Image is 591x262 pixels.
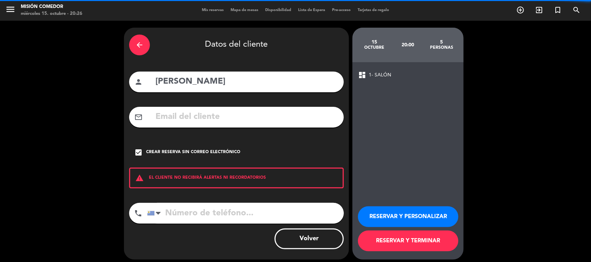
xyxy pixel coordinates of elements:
[369,71,391,79] span: 1- SALÓN
[425,45,458,50] div: personas
[554,6,562,14] i: turned_in_not
[135,41,144,49] i: arrow_back
[354,8,393,12] span: Tarjetas de regalo
[130,174,149,182] i: warning
[5,4,16,17] button: menu
[227,8,262,12] span: Mapa de mesas
[134,209,142,217] i: phone
[425,39,458,45] div: 5
[146,149,240,156] div: Crear reserva sin correo electrónico
[391,33,425,57] div: 20:00
[516,6,525,14] i: add_circle_outline
[262,8,295,12] span: Disponibilidad
[535,6,543,14] i: exit_to_app
[295,8,329,12] span: Lista de Espera
[147,203,163,223] div: Uruguay: +598
[155,110,339,124] input: Email del cliente
[21,3,82,10] div: Misión Comedor
[129,168,344,188] div: EL CLIENTE NO RECIBIRÁ ALERTAS NI RECORDATORIOS
[134,113,143,121] i: mail_outline
[134,148,143,157] i: check_box
[275,228,344,249] button: Volver
[358,206,458,227] button: RESERVAR Y PERSONALIZAR
[155,75,339,89] input: Nombre del cliente
[129,33,344,57] div: Datos del cliente
[358,39,391,45] div: 15
[198,8,227,12] span: Mis reservas
[5,4,16,15] i: menu
[358,45,391,50] div: octubre
[21,10,82,17] div: miércoles 15. octubre - 20:26
[572,6,581,14] i: search
[134,78,143,86] i: person
[329,8,354,12] span: Pre-acceso
[358,71,366,79] span: dashboard
[147,203,344,224] input: Número de teléfono...
[358,231,458,251] button: RESERVAR Y TERMINAR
